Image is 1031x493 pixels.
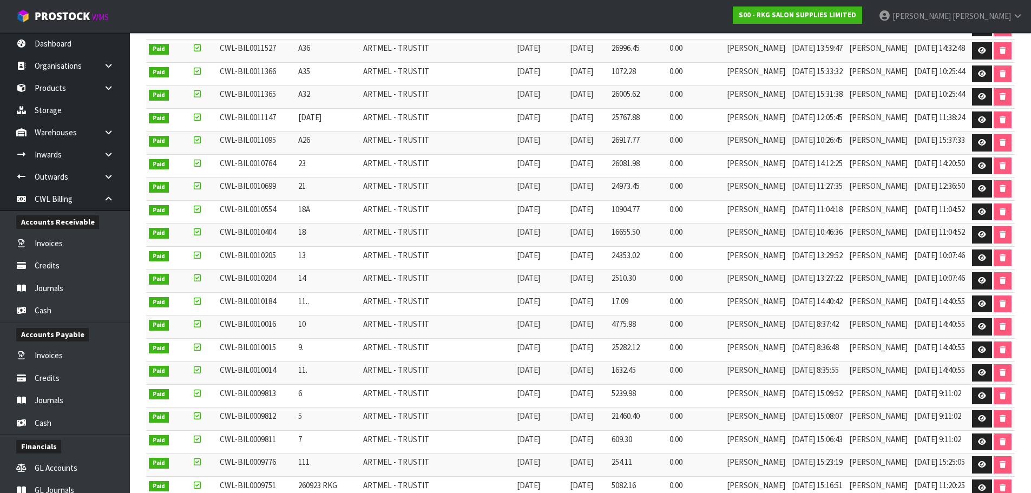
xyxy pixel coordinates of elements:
span: Paid [149,366,169,377]
span: [PERSON_NAME] [849,342,908,352]
span: 21 [298,181,306,191]
span: [DATE] [570,227,593,237]
span: 17.09 [612,296,628,306]
span: [DATE] [570,365,593,375]
span: [DATE] 14:20:50 [914,158,965,168]
span: Paid [149,90,169,101]
span: CWL-BIL0009751 [220,480,276,490]
span: 18 [298,227,306,237]
span: 0.00 [669,388,682,398]
span: [DATE] [517,480,540,490]
span: 26005.62 [612,89,640,99]
span: 0.00 [669,227,682,237]
span: Paid [149,458,169,469]
span: 0.00 [669,411,682,421]
span: CWL-BIL0011365 [220,89,276,99]
span: Paid [149,343,169,354]
span: [PERSON_NAME] [727,457,785,467]
span: Paid [149,389,169,400]
span: [PERSON_NAME] [849,434,908,444]
span: [DATE] [570,411,593,421]
span: [DATE] 11:20:25 [914,480,965,490]
span: [DATE] 9:11:02 [914,434,961,444]
span: Paid [149,159,169,170]
span: ProStock [35,9,90,23]
span: CWL-BIL0009813 [220,388,276,398]
span: 23 [298,158,306,168]
span: CWL-BIL0011527 [220,43,276,53]
span: [PERSON_NAME] [727,181,785,191]
span: 24353.02 [612,250,640,260]
span: Paid [149,481,169,492]
span: [PERSON_NAME] [727,365,785,375]
span: [DATE] 15:25:05 [914,457,965,467]
span: Paid [149,320,169,331]
span: [DATE] 13:59:47 [792,43,843,53]
span: [DATE] [517,227,540,237]
span: [PERSON_NAME] [727,250,785,260]
span: [DATE] 10:26:45 [792,135,843,145]
span: [PERSON_NAME] [849,296,908,306]
span: 26996.45 [612,43,640,53]
span: [PERSON_NAME] [849,43,908,53]
span: [PERSON_NAME] [727,480,785,490]
span: Paid [149,44,169,55]
span: [DATE] [517,250,540,260]
span: CWL-BIL0010015 [220,342,276,352]
span: CWL-BIL0011366 [220,66,276,76]
span: [DATE] [517,342,540,352]
span: CWL-BIL0010016 [220,319,276,329]
span: [DATE] 15:33:32 [792,66,843,76]
span: 0.00 [669,457,682,467]
span: CWL-BIL0010205 [220,250,276,260]
span: [PERSON_NAME] [849,112,908,122]
span: Paid [149,113,169,124]
span: 0.00 [669,89,682,99]
span: ARTMEL - TRUSTIT [363,204,429,214]
span: 9. [298,342,304,352]
span: [PERSON_NAME] [849,135,908,145]
span: ARTMEL - TRUSTIT [363,411,429,421]
span: 0.00 [669,112,682,122]
span: [DATE] [517,43,540,53]
span: ARTMEL - TRUSTIT [363,89,429,99]
span: CWL-BIL0011147 [220,112,276,122]
span: [PERSON_NAME] [849,273,908,283]
span: [DATE] 10:25:44 [914,66,965,76]
a: S00 - RKG SALON SUPPLIES LIMITED [733,6,862,24]
span: [DATE] 10:07:46 [914,273,965,283]
span: 16655.50 [612,227,640,237]
span: [PERSON_NAME] [727,135,785,145]
span: [PERSON_NAME] [727,66,785,76]
span: [DATE] [517,388,540,398]
span: ARTMEL - TRUSTIT [363,365,429,375]
span: 2510.30 [612,273,636,283]
span: [PERSON_NAME] [849,388,908,398]
span: [DATE] [517,89,540,99]
span: [PERSON_NAME] [849,365,908,375]
span: [DATE] 8:36:48 [792,342,839,352]
span: 0.00 [669,135,682,145]
span: 18A [298,204,310,214]
span: A36 [298,43,310,53]
span: Paid [149,205,169,216]
span: 5239.98 [612,388,636,398]
small: WMS [92,12,109,22]
span: [DATE] [517,273,540,283]
span: [DATE] 8:35:55 [792,365,839,375]
span: ARTMEL - TRUSTIT [363,112,429,122]
span: [DATE] 11:38:24 [914,112,965,122]
span: [DATE] 11:27:35 [792,181,843,191]
span: 14 [298,273,306,283]
span: ARTMEL - TRUSTIT [363,480,429,490]
span: 0.00 [669,43,682,53]
span: [DATE] [570,342,593,352]
span: [DATE] [517,365,540,375]
span: 0.00 [669,204,682,214]
img: cube-alt.png [16,9,30,23]
span: Paid [149,136,169,147]
span: [DATE] [570,434,593,444]
span: Paid [149,67,169,78]
span: [DATE] 13:29:52 [792,250,843,260]
span: CWL-BIL0011095 [220,135,276,145]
